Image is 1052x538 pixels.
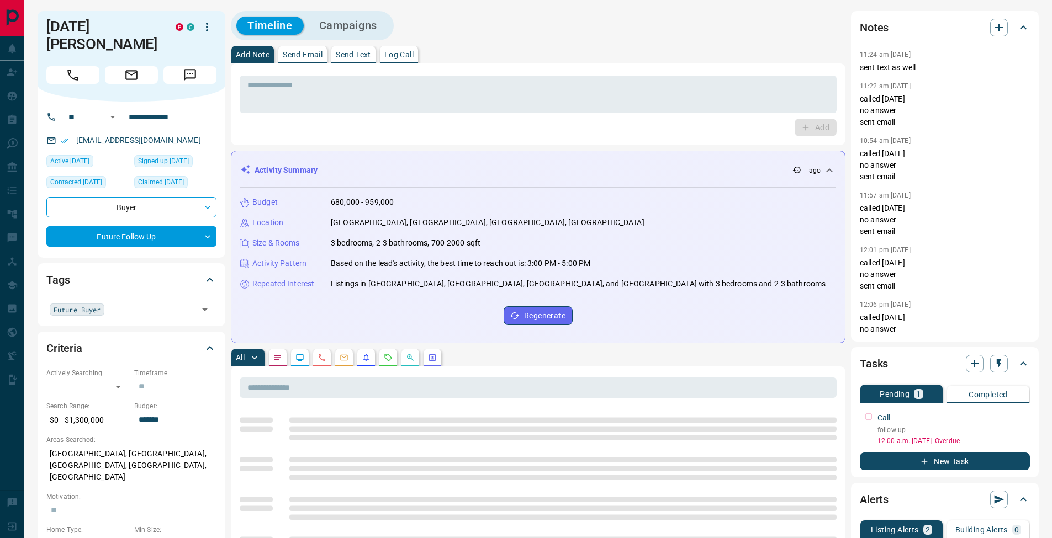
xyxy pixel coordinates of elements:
[877,425,1030,435] p: follow up
[860,312,1030,347] p: called [DATE] no answer sent email
[860,19,889,36] h2: Notes
[61,137,68,145] svg: Email Verified
[384,51,414,58] p: Log Call
[860,148,1030,183] p: called [DATE] no answer sent email
[46,155,129,171] div: Sun Jul 06 2025
[860,14,1030,41] div: Notes
[362,353,371,362] svg: Listing Alerts
[860,137,911,145] p: 10:54 am [DATE]
[295,353,304,362] svg: Lead Browsing Activity
[860,62,1030,73] p: sent text as well
[163,66,216,84] span: Message
[880,390,910,398] p: Pending
[46,271,70,289] h2: Tags
[46,335,216,361] div: Criteria
[46,339,82,357] h2: Criteria
[236,51,269,58] p: Add Note
[860,350,1030,377] div: Tasks
[926,526,930,534] p: 2
[46,197,216,217] div: Buyer
[331,278,826,290] p: Listings in [GEOGRAPHIC_DATA], [GEOGRAPHIC_DATA], [GEOGRAPHIC_DATA], and [GEOGRAPHIC_DATA] with 3...
[255,164,318,176] p: Activity Summary
[871,526,919,534] p: Listing Alerts
[955,526,1008,534] p: Building Alerts
[138,156,189,167] span: Signed up [DATE]
[134,525,216,535] p: Min Size:
[54,304,101,315] span: Future Buyer
[46,368,129,378] p: Actively Searching:
[860,491,889,508] h2: Alerts
[283,51,323,58] p: Send Email
[877,412,891,424] p: Call
[860,355,888,372] h2: Tasks
[46,492,216,502] p: Motivation:
[331,196,394,208] p: 680,000 - 959,000
[860,191,911,199] p: 11:57 am [DATE]
[46,411,129,429] p: $0 - $1,300,000
[331,217,644,228] p: [GEOGRAPHIC_DATA], [GEOGRAPHIC_DATA], [GEOGRAPHIC_DATA], [GEOGRAPHIC_DATA]
[236,17,304,35] button: Timeline
[187,23,194,31] div: condos.ca
[138,177,184,188] span: Claimed [DATE]
[331,237,480,249] p: 3 bedrooms, 2-3 bathrooms, 700-2000 sqft
[384,353,393,362] svg: Requests
[406,353,415,362] svg: Opportunities
[106,110,119,124] button: Open
[46,66,99,84] span: Call
[860,257,1030,292] p: called [DATE] no answer sent email
[860,82,911,90] p: 11:22 am [DATE]
[504,306,573,325] button: Regenerate
[860,51,911,58] p: 11:24 am [DATE]
[273,353,282,362] svg: Notes
[134,176,216,191] div: Fri Apr 28 2023
[236,354,245,361] p: All
[860,301,911,308] p: 12:06 pm [DATE]
[803,166,821,175] p: -- ago
[50,177,102,188] span: Contacted [DATE]
[1014,526,1019,534] p: 0
[252,196,278,208] p: Budget
[46,525,129,535] p: Home Type:
[134,368,216,378] p: Timeframe:
[860,93,1030,128] p: called [DATE] no answer sent email
[46,176,129,191] div: Thu Sep 18 2025
[46,267,216,293] div: Tags
[46,445,216,486] p: [GEOGRAPHIC_DATA], [GEOGRAPHIC_DATA], [GEOGRAPHIC_DATA], [GEOGRAPHIC_DATA], [GEOGRAPHIC_DATA]
[331,258,590,269] p: Based on the lead's activity, the best time to reach out is: 3:00 PM - 5:00 PM
[916,390,921,398] p: 1
[240,160,836,180] div: Activity Summary-- ago
[134,401,216,411] p: Budget:
[50,156,89,167] span: Active [DATE]
[969,391,1008,398] p: Completed
[308,17,388,35] button: Campaigns
[252,278,314,290] p: Repeated Interest
[252,217,283,228] p: Location
[860,486,1030,513] div: Alerts
[877,436,1030,446] p: 12:00 a.m. [DATE] - Overdue
[860,452,1030,470] button: New Task
[340,353,348,362] svg: Emails
[176,23,183,31] div: property.ca
[76,136,201,145] a: [EMAIL_ADDRESS][DOMAIN_NAME]
[46,226,216,247] div: Future Follow Up
[860,203,1030,237] p: called [DATE] no answer sent email
[428,353,437,362] svg: Agent Actions
[134,155,216,171] div: Sun Oct 07 2018
[336,51,371,58] p: Send Text
[197,302,213,317] button: Open
[252,258,306,269] p: Activity Pattern
[318,353,326,362] svg: Calls
[46,435,216,445] p: Areas Searched:
[860,246,911,254] p: 12:01 pm [DATE]
[252,237,300,249] p: Size & Rooms
[46,401,129,411] p: Search Range:
[46,18,159,53] h1: [DATE][PERSON_NAME]
[105,66,158,84] span: Email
